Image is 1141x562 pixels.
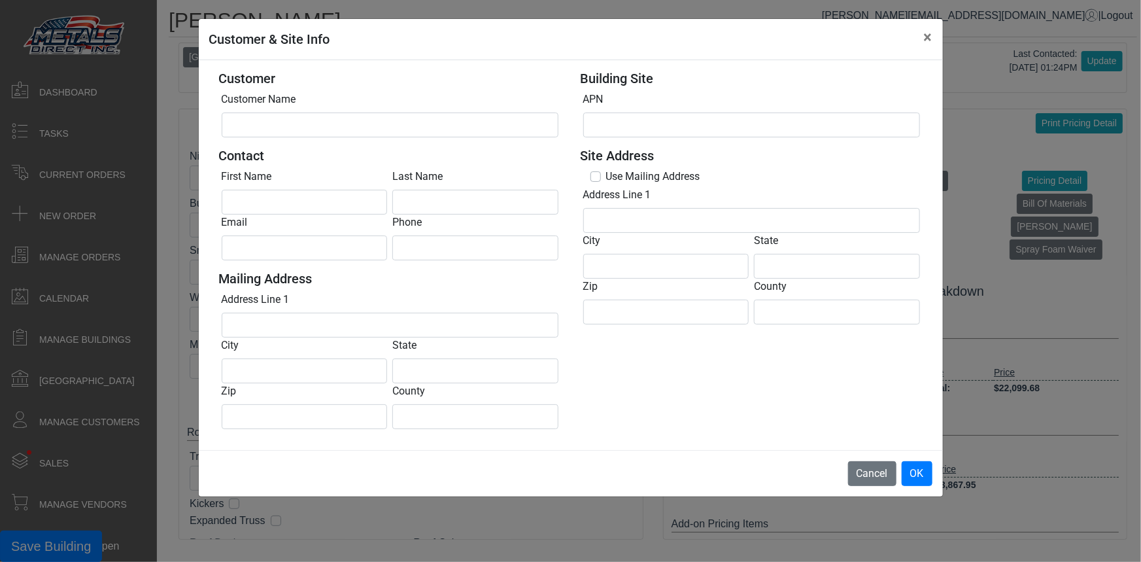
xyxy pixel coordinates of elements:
label: City [583,233,601,249]
label: Zip [222,383,237,399]
label: County [392,383,425,399]
h5: Customer & Site Info [209,29,330,49]
h5: Customer [219,71,561,86]
label: First Name [222,169,272,184]
button: Close [913,19,943,56]
label: Email [222,215,248,230]
label: County [754,279,787,294]
label: Customer Name [222,92,296,107]
label: Phone [392,215,422,230]
label: Zip [583,279,598,294]
label: Last Name [392,169,443,184]
label: Address Line 1 [583,187,651,203]
h5: Building Site [581,71,923,86]
h5: Mailing Address [219,271,561,287]
h5: Site Address [581,148,923,164]
label: City [222,338,239,353]
label: Use Mailing Address [606,169,700,184]
label: State [392,338,417,353]
label: APN [583,92,604,107]
h5: Contact [219,148,561,164]
button: OK [902,461,932,486]
label: Address Line 1 [222,292,290,307]
label: State [754,233,778,249]
button: Cancel [848,461,896,486]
